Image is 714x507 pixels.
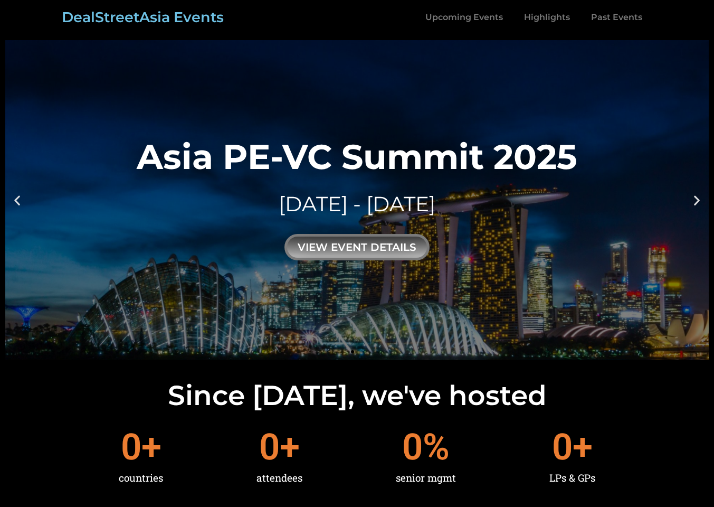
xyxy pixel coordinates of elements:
[284,234,430,260] div: view event details
[5,382,709,409] h2: Since [DATE], we've hosted
[280,429,302,465] span: +
[351,350,354,353] span: Go to slide 1
[256,465,302,491] div: attendees
[11,193,24,206] div: Previous slide
[121,429,141,465] span: 0
[549,465,595,491] div: LPs & GPs
[5,40,709,360] a: Asia PE-VC Summit 2025[DATE] - [DATE]view event details
[360,350,364,353] span: Go to slide 2
[137,139,577,174] div: Asia PE-VC Summit 2025
[415,5,513,30] a: Upcoming Events
[137,190,577,219] div: [DATE] - [DATE]
[573,429,595,465] span: +
[402,429,423,465] span: 0
[62,8,224,26] a: DealStreetAsia Events
[119,465,163,491] div: countries
[552,429,573,465] span: 0
[423,429,456,465] span: %
[513,5,580,30] a: Highlights
[396,465,456,491] div: senior mgmt
[259,429,280,465] span: 0
[690,193,703,206] div: Next slide
[141,429,164,465] span: +
[580,5,653,30] a: Past Events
